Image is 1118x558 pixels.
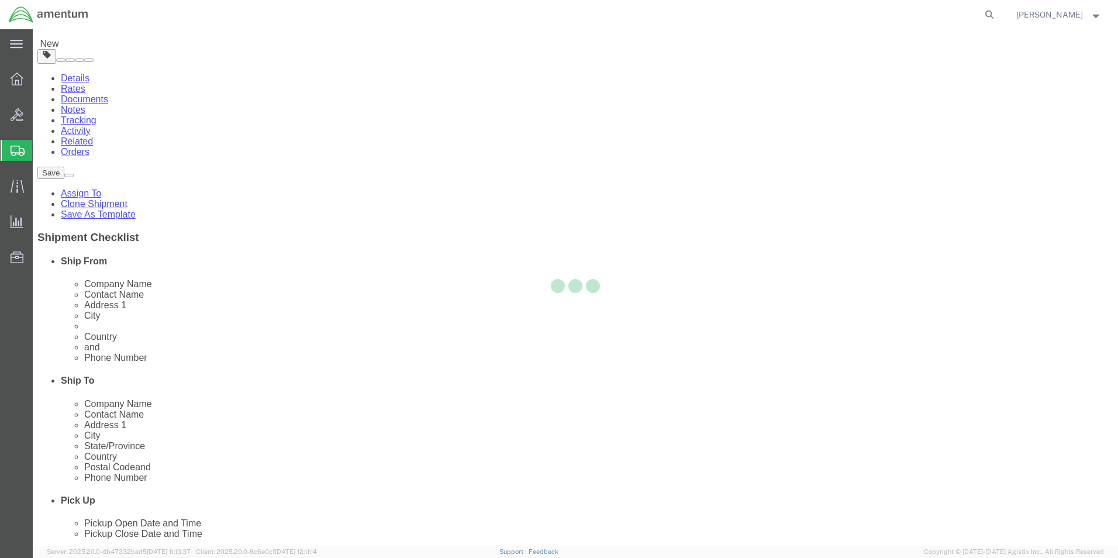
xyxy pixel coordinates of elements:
[47,548,191,555] span: Server: 2025.20.0-db47332bad5
[147,548,191,555] span: [DATE] 11:13:37
[1016,8,1102,22] button: [PERSON_NAME]
[196,548,317,555] span: Client: 2025.20.0-8c6e0cf
[275,548,317,555] span: [DATE] 12:11:14
[499,548,529,555] a: Support
[529,548,558,555] a: Feedback
[1016,8,1083,21] span: Misuk Burger
[8,6,89,23] img: logo
[924,547,1104,557] span: Copyright © [DATE]-[DATE] Agistix Inc., All Rights Reserved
